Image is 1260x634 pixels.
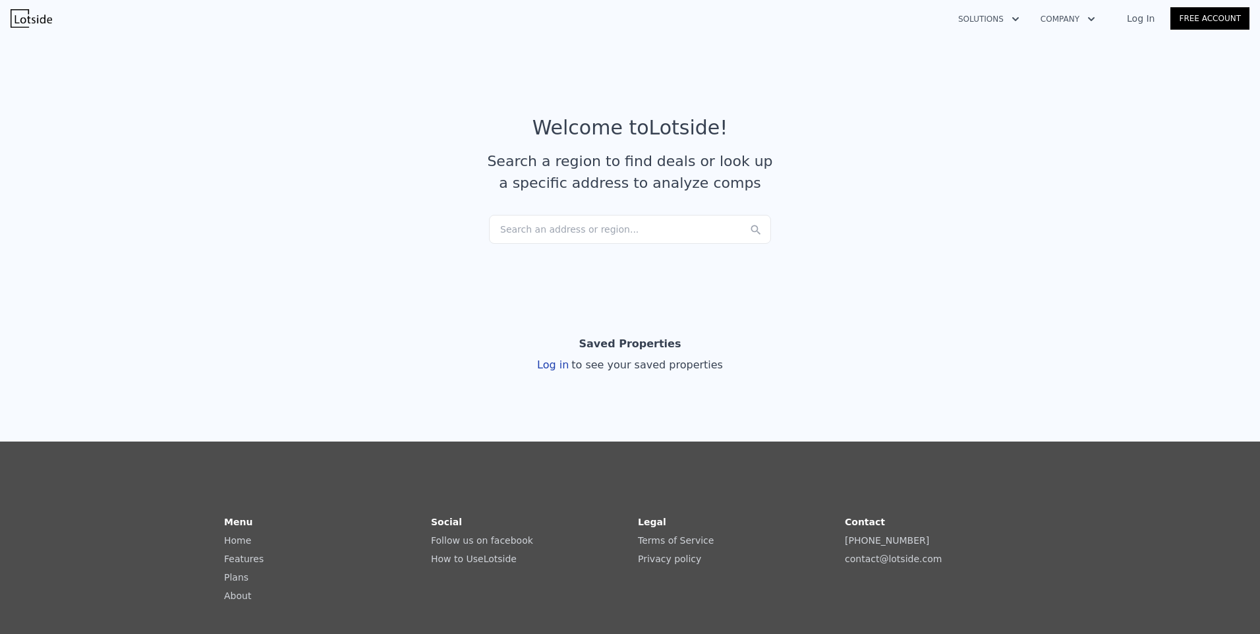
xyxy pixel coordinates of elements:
[431,535,533,546] a: Follow us on facebook
[1030,7,1106,31] button: Company
[569,359,723,371] span: to see your saved properties
[224,554,264,564] a: Features
[537,357,723,373] div: Log in
[845,517,885,527] strong: Contact
[482,150,778,194] div: Search a region to find deals or look up a specific address to analyze comps
[579,331,681,357] div: Saved Properties
[224,517,252,527] strong: Menu
[638,517,666,527] strong: Legal
[1111,12,1170,25] a: Log In
[532,116,728,140] div: Welcome to Lotside !
[638,554,701,564] a: Privacy policy
[431,554,517,564] a: How to UseLotside
[638,535,714,546] a: Terms of Service
[431,517,462,527] strong: Social
[224,535,251,546] a: Home
[224,591,251,601] a: About
[224,572,248,583] a: Plans
[489,215,771,244] div: Search an address or region...
[845,535,929,546] a: [PHONE_NUMBER]
[948,7,1030,31] button: Solutions
[1170,7,1249,30] a: Free Account
[845,554,942,564] a: contact@lotside.com
[11,9,52,28] img: Lotside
